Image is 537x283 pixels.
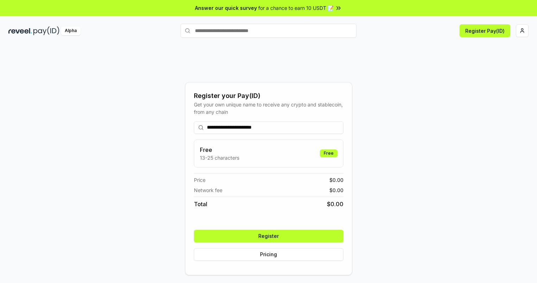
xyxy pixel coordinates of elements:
[329,176,343,184] span: $ 0.00
[327,200,343,208] span: $ 0.00
[194,186,222,194] span: Network fee
[61,26,81,35] div: Alpha
[200,146,239,154] h3: Free
[194,200,207,208] span: Total
[8,26,32,35] img: reveel_dark
[195,4,257,12] span: Answer our quick survey
[320,149,337,157] div: Free
[194,230,343,242] button: Register
[194,248,343,261] button: Pricing
[33,26,59,35] img: pay_id
[258,4,334,12] span: for a chance to earn 10 USDT 📝
[460,24,510,37] button: Register Pay(ID)
[194,91,343,101] div: Register your Pay(ID)
[194,101,343,116] div: Get your own unique name to receive any crypto and stablecoin, from any chain
[200,154,239,161] p: 13-25 characters
[194,176,206,184] span: Price
[329,186,343,194] span: $ 0.00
